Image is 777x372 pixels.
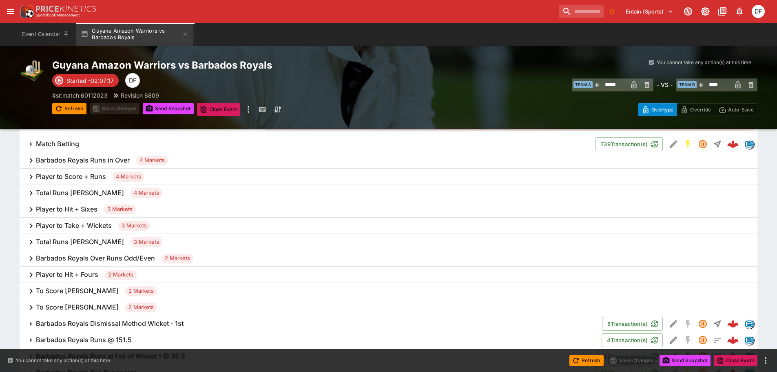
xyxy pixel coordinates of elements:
h6: Total Runs [PERSON_NAME] [36,189,124,197]
button: Edit Detail [666,316,681,331]
svg: Suspended [698,139,708,149]
button: No Bookmarks [605,5,618,18]
a: a6f63d8e-c2e0-4696-abca-122afb903241 [725,332,741,348]
button: 739Transaction(s) [595,137,663,151]
div: betradar [744,139,754,149]
button: Refresh [569,355,604,366]
button: Edit Detail [666,137,681,151]
span: 3 Markets [131,238,162,246]
button: Suspended [695,137,710,151]
h6: - VS - [657,80,673,89]
span: Team A [573,81,593,88]
button: 4Transaction(s) [602,333,663,347]
button: Toggle light/dark mode [698,4,713,19]
span: 3 Markets [118,222,150,230]
button: Connected to PK [681,4,695,19]
button: Straight [710,316,725,331]
button: Straight [710,137,725,151]
h6: To Score [PERSON_NAME] [36,287,119,295]
p: Auto-Save [728,105,754,114]
a: fee74b32-4916-4fbe-80a6-25479af14e0f [725,348,741,365]
button: David Foster [749,2,767,20]
button: Send Snapshot [660,355,711,366]
img: logo-cerberus--red.svg [727,138,739,150]
span: 4 Markets [136,156,168,165]
button: Send Snapshot [143,103,194,114]
img: betradar [745,319,754,328]
svg: Suspended [698,319,708,329]
button: SGM Disabled [681,333,695,347]
button: Barbados Royals Runs at Fall of Wicket 1 @ 35.5 [20,348,598,365]
div: betradar [744,335,754,345]
svg: Suspended [698,335,708,345]
span: 2 Markets [125,287,157,295]
button: Close Event [197,103,241,116]
p: You cannot take any action(s) at this time. [15,357,111,364]
button: Refresh [52,103,86,114]
button: Match Betting [20,136,595,152]
img: PriceKinetics Logo [18,3,34,20]
p: Copy To Clipboard [52,91,108,100]
h6: Player to Hit + Sixes [36,205,97,214]
p: You cannot take any action(s) at this time. [657,59,753,66]
div: David Foster [752,5,765,18]
button: SGM Disabled [681,316,695,331]
h6: To Score [PERSON_NAME] [36,303,119,312]
button: Close Event [714,355,757,366]
span: 4 Markets [131,189,162,197]
p: Override [690,105,711,114]
a: 76a7560e-9407-4cb3-bbb8-1504c2da93a4 [725,136,741,152]
div: David Foster [125,73,140,88]
div: Start From [638,103,757,116]
button: Event Calendar [17,23,74,46]
h6: Player to Take + Wickets [36,221,112,230]
span: Team B [677,81,697,88]
button: Select Tenant [621,5,678,18]
button: more [244,103,253,116]
button: Documentation [715,4,730,19]
input: search [559,5,604,18]
button: SGM Enabled [681,137,695,151]
button: Suspended [695,333,710,347]
img: betradar [745,140,754,149]
button: Barbados Royals Dismissal Method Wicket - 1st [20,316,602,332]
div: a6f63d8e-c2e0-4696-abca-122afb903241 [727,334,739,346]
span: 2 Markets [162,254,193,263]
button: Overtype [638,103,677,116]
a: 5983f657-8e9a-4599-b93e-428712ad952b [725,316,741,332]
h6: Barbados Royals Over Runs Odd/Even [36,254,155,263]
h6: Barbados Royals Runs @ 151.5 [36,336,132,344]
span: 3 Markets [104,205,136,214]
img: betradar [745,336,754,345]
img: cricket.png [20,59,46,85]
button: Guyana Amazon Warriors vs Barbados Royals [76,23,193,46]
button: Edit Detail [666,333,681,347]
button: Suspended [695,316,710,331]
span: 2 Markets [105,271,137,279]
h6: Total Runs [PERSON_NAME] [36,238,124,246]
div: 76a7560e-9407-4cb3-bbb8-1504c2da93a4 [727,138,739,150]
h6: Barbados Royals Runs in Over [36,156,130,165]
h6: Match Betting [36,140,79,148]
button: open drawer [3,4,18,19]
button: Override [677,103,715,116]
h6: Player to Hit + Fours [36,270,98,279]
h6: Player to Score + Runs [36,172,106,181]
img: PriceKinetics [36,6,96,12]
p: Revision 6809 [121,91,159,100]
button: 8Transaction(s) [602,317,663,331]
img: Sportsbook Management [36,13,80,17]
h2: Copy To Clipboard [52,59,405,71]
button: Barbados Royals Runs @ 151.5 [20,332,602,348]
p: Overtype [651,105,673,114]
button: more [761,356,770,365]
h6: Barbados Royals Dismissal Method Wicket - 1st [36,319,184,328]
span: 2 Markets [125,303,157,312]
p: Started -02:07:17 [66,76,114,85]
div: betradar [744,319,754,329]
img: logo-cerberus--red.svg [727,334,739,346]
div: 5983f657-8e9a-4599-b93e-428712ad952b [727,318,739,330]
button: Auto-Save [715,103,757,116]
img: logo-cerberus--red.svg [727,318,739,330]
span: 4 Markets [113,173,144,181]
